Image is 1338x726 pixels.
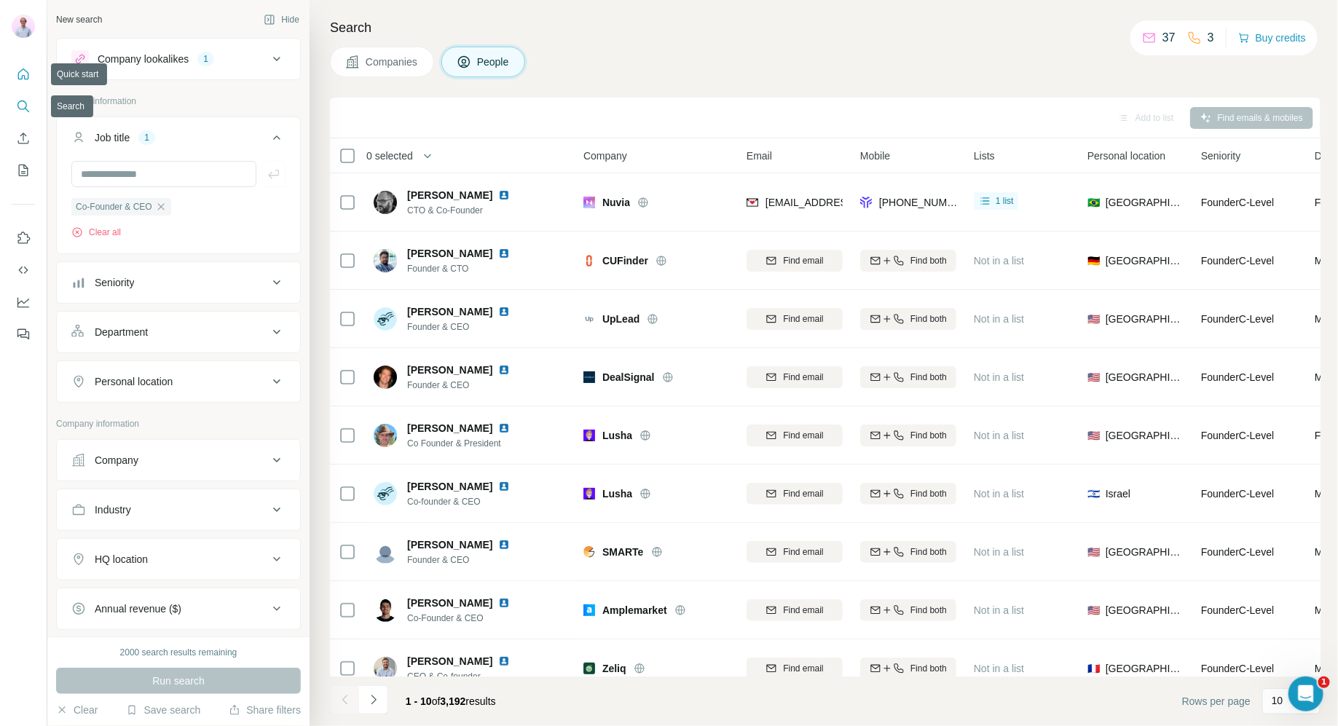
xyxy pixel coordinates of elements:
button: Quick start [12,61,35,87]
img: LinkedIn logo [498,364,510,376]
div: Department [95,325,148,339]
iframe: Intercom live chat [1288,676,1323,711]
span: [GEOGRAPHIC_DATA] [1106,428,1184,443]
span: Not in a list [974,663,1024,674]
span: CUFinder [602,253,648,268]
button: Hide [253,9,310,31]
button: Job title1 [57,120,300,161]
div: Industry [95,502,131,517]
span: Founder C-Level [1201,488,1274,500]
button: Company [57,443,300,478]
button: Find both [860,425,956,446]
span: [GEOGRAPHIC_DATA] [1106,545,1184,559]
span: Not in a list [974,488,1024,500]
img: Avatar [374,366,397,389]
span: Israel [1106,486,1130,501]
span: Email [747,149,772,163]
span: Co-Founder & CEO [76,200,152,213]
button: Search [12,93,35,119]
img: Avatar [374,657,397,680]
span: Founder C-Level [1201,255,1274,267]
img: provider findymail logo [747,195,758,210]
span: 1 list [996,194,1014,208]
span: Find email [783,312,823,325]
span: [PERSON_NAME] [407,654,492,668]
img: LinkedIn logo [498,481,510,492]
span: Founder & CTO [407,262,527,275]
span: Co-founder & CEO [407,495,527,508]
span: [PERSON_NAME] [407,304,492,319]
span: Find both [910,487,947,500]
span: Company [583,149,627,163]
span: Founder & CEO [407,320,527,334]
span: 3,192 [441,695,466,707]
span: Founder C-Level [1201,604,1274,616]
span: Find email [783,371,823,384]
span: 1 - 10 [406,695,432,707]
span: Not in a list [974,430,1024,441]
img: Avatar [374,191,397,214]
button: Find both [860,658,956,679]
span: 🇺🇸 [1087,603,1100,618]
img: Logo of UpLead [583,313,595,325]
button: Find email [747,250,843,272]
span: Lusha [602,428,632,443]
div: 2000 search results remaining [120,646,237,659]
img: Logo of Nuvia [583,197,595,208]
span: People [477,55,511,69]
img: Avatar [374,540,397,564]
span: Find both [910,662,947,675]
span: [PERSON_NAME] [407,248,492,259]
div: New search [56,13,102,26]
img: Avatar [374,599,397,622]
img: LinkedIn logo [498,655,510,667]
p: 3 [1208,29,1214,47]
img: Logo of Amplemarket [583,604,595,616]
button: Use Surfe on LinkedIn [12,225,35,251]
p: 37 [1162,29,1176,47]
span: Founder C-Level [1201,371,1274,383]
button: Find both [860,599,956,621]
button: Find email [747,308,843,330]
button: Personal location [57,364,300,399]
button: Annual revenue ($) [57,591,300,626]
span: Find email [783,487,823,500]
img: LinkedIn logo [498,422,510,434]
span: Not in a list [974,604,1024,616]
span: [PHONE_NUMBER] [879,197,971,208]
span: [EMAIL_ADDRESS][PERSON_NAME][DOMAIN_NAME] [766,197,1022,208]
span: UpLead [602,312,640,326]
span: Find both [910,312,947,325]
span: DealSignal [602,370,655,384]
span: Zeliq [602,661,626,676]
span: 🇫🇷 [1087,661,1100,676]
div: 1 [138,131,155,144]
span: [PERSON_NAME] [407,537,492,552]
button: Industry [57,492,300,527]
button: Find both [860,366,956,388]
img: Logo of CUFinder [583,255,595,267]
div: Company [95,453,138,467]
span: Find both [910,429,947,442]
img: provider forager logo [860,195,872,210]
img: LinkedIn logo [498,306,510,317]
div: 1 [197,52,214,66]
div: Seniority [95,275,134,290]
button: Enrich CSV [12,125,35,151]
span: 🇺🇸 [1087,312,1100,326]
button: Company lookalikes1 [57,42,300,76]
div: HQ location [95,552,148,567]
span: [PERSON_NAME] [407,479,492,494]
img: Logo of SMARTe [583,546,595,558]
img: LinkedIn logo [498,248,510,259]
span: Nuvia [602,195,630,210]
span: Personal location [1087,149,1165,163]
img: Avatar [374,424,397,447]
button: Dashboard [12,289,35,315]
button: Buy credits [1238,28,1306,48]
span: 🇺🇸 [1087,545,1100,559]
span: [PERSON_NAME] [407,421,492,435]
span: Founder C-Level [1201,313,1274,325]
span: Find both [910,604,947,617]
button: Use Surfe API [12,257,35,283]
